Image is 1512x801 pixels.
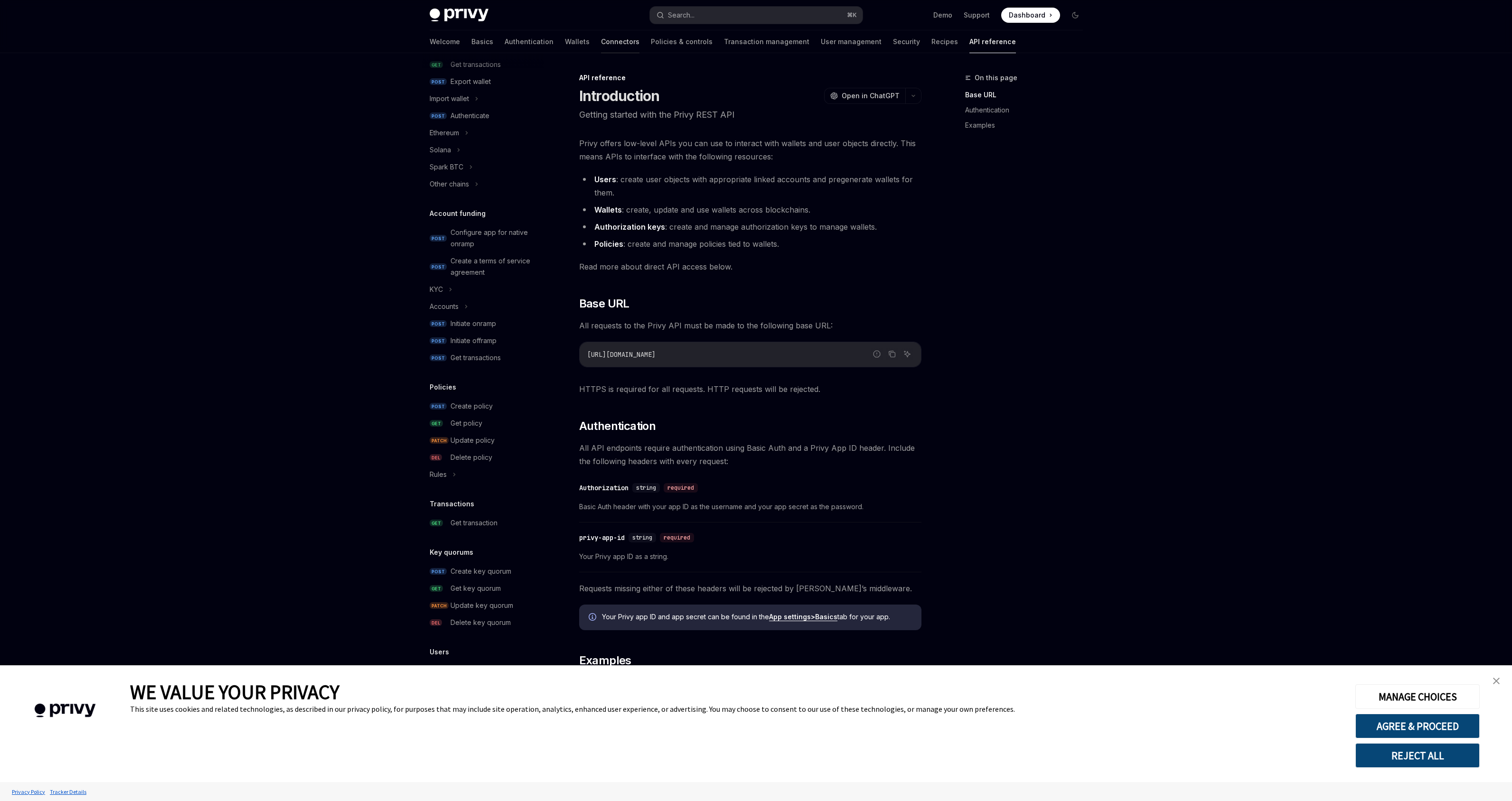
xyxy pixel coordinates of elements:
[422,449,544,466] a: DELDelete policy
[430,354,447,362] span: POST
[451,318,496,329] div: Initiate onramp
[505,30,554,53] a: Authentication
[430,469,447,480] div: Rules
[589,613,598,623] svg: Info
[664,483,698,493] div: required
[965,87,1090,102] a: Base URL
[769,613,837,621] a: App settings>Basics
[430,420,443,427] span: GET
[579,203,921,216] li: : create, update and use wallets across blockchains.
[9,783,47,800] a: Privacy Policy
[601,30,639,53] a: Connectors
[47,783,89,800] a: Tracker Details
[451,227,538,250] div: Configure app for native onramp
[650,7,863,24] button: Search...⌘K
[422,73,544,90] a: POSTExport wallet
[430,78,447,85] span: POST
[579,73,921,83] div: API reference
[579,441,921,468] span: All API endpoints require authentication using Basic Auth and a Privy App ID header. Include the ...
[1068,8,1083,23] button: Toggle dark mode
[1355,714,1480,738] button: AGREE & PROCEED
[430,520,443,527] span: GET
[451,435,495,446] div: Update policy
[1355,684,1480,709] button: MANAGE CHOICES
[14,690,116,731] img: company logo
[579,419,656,434] span: Authentication
[579,108,921,121] p: Getting started with the Privy REST API
[430,403,447,410] span: POST
[451,335,497,346] div: Initiate offramp
[430,337,447,345] span: POST
[579,137,921,163] span: Privy offers low-level APIs you can use to interact with wallets and user objects directly. This ...
[451,517,498,529] div: Get transaction
[451,76,491,87] div: Export wallet
[430,585,443,592] span: GET
[579,260,921,273] span: Read more about direct API access below.
[579,483,629,493] div: Authorization
[430,301,459,312] div: Accounts
[430,93,469,104] div: Import wallet
[969,30,1016,53] a: API reference
[430,437,449,444] span: PATCH
[451,617,511,628] div: Delete key quorum
[422,107,544,124] a: POSTAuthenticate
[975,72,1017,84] span: On this page
[422,315,544,332] a: POSTInitiate onramp
[451,600,513,611] div: Update key quorum
[430,263,447,270] span: POST
[901,348,913,360] button: Ask AI
[964,10,990,20] a: Support
[430,646,449,658] h5: Users
[594,222,665,232] strong: Authorization keys
[471,30,493,53] a: Basics
[893,30,920,53] a: Security
[594,175,616,184] strong: Users
[579,533,625,542] div: privy-app-id
[668,9,695,21] div: Search...
[422,224,544,252] a: POSTConfigure app for native onramp
[430,144,451,156] div: Solana
[579,319,921,332] span: All requests to the Privy API must be made to the following base URL:
[579,296,629,311] span: Base URL
[821,30,882,53] a: User management
[430,30,460,53] a: Welcome
[422,415,544,432] a: GETGet policy
[579,501,921,512] span: Basic Auth header with your app ID as the username and your app secret as the password.
[847,11,857,19] span: ⌘ K
[579,237,921,251] li: : create and manage policies tied to wallets.
[422,332,544,349] a: POSTInitiate offramp
[430,547,473,558] h5: Key quorums
[632,534,652,541] span: string
[871,348,883,360] button: Report incorrect code
[430,178,469,190] div: Other chains
[931,30,958,53] a: Recipes
[769,613,811,621] strong: App settings
[1493,678,1500,684] img: close banner
[724,30,809,53] a: Transaction management
[430,498,474,510] h5: Transactions
[422,580,544,597] a: GETGet key quorum
[430,382,456,393] h5: Policies
[130,704,1341,714] div: This site uses cookies and related technologies, as described in our privacy policy, for purposes...
[430,127,459,139] div: Ethereum
[451,110,489,121] div: Authenticate
[451,400,493,412] div: Create policy
[130,680,339,704] span: WE VALUE YOUR PRIVACY
[1001,8,1060,23] a: Dashboard
[422,614,544,631] a: DELDelete key quorum
[451,352,501,363] div: Get transactions
[1009,10,1045,20] span: Dashboard
[430,235,447,242] span: POST
[565,30,590,53] a: Wallets
[651,30,713,53] a: Policies & controls
[430,161,463,173] div: Spark BTC
[422,252,544,281] a: POSTCreate a terms of service agreement
[587,350,656,359] span: [URL][DOMAIN_NAME]
[824,88,905,104] button: Open in ChatGPT
[430,208,486,219] h5: Account funding
[430,568,447,575] span: POST
[451,255,538,278] div: Create a terms of service agreement
[430,284,443,295] div: KYC
[886,348,898,360] button: Copy the contents from the code block
[594,205,622,214] strong: Wallets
